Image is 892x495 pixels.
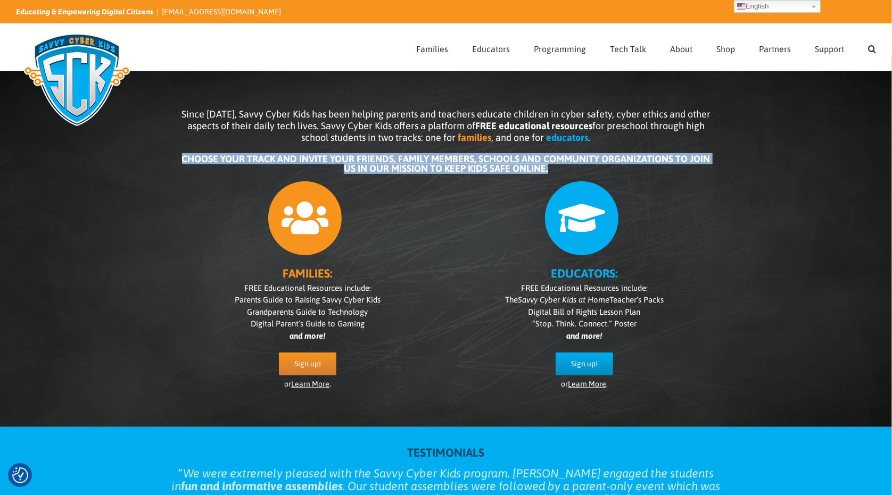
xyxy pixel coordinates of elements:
a: Shop [716,24,735,71]
a: Search [868,24,876,71]
b: CHOOSE YOUR TRACK AND INVITE YOUR FRIENDS, FAMILY MEMBERS, SCHOOLS AND COMMUNITY ORGANIZATIONS TO... [182,153,711,174]
span: Digital Bill of Rights Lesson Plan [528,307,641,316]
img: en [737,2,746,11]
span: Tech Talk [610,45,646,53]
span: The Teacher’s Packs [505,295,664,304]
a: Support [815,24,844,71]
img: Savvy Cyber Kids Logo [16,27,138,133]
span: About [670,45,692,53]
a: Learn More [568,380,606,388]
b: educators [547,132,589,143]
span: Educators [472,45,510,53]
span: Shop [716,45,735,53]
a: Sign up! [279,353,336,375]
span: Sign up! [294,359,321,368]
span: Support [815,45,844,53]
a: Partners [759,24,791,71]
i: and more! [567,331,602,340]
span: Grandparents Guide to Technology [247,307,368,316]
b: families [458,132,492,143]
span: Parents Guide to Raising Savvy Cyber Kids [235,295,381,304]
a: [EMAIL_ADDRESS][DOMAIN_NAME] [162,7,281,16]
img: Revisit consent button [12,467,28,483]
nav: Main Menu [416,24,876,71]
span: . [589,132,591,143]
strong: TESTIMONIALS [408,446,485,459]
a: Sign up! [556,353,613,375]
span: Digital Parent’s Guide to Gaming [251,319,365,328]
span: “Stop. Think. Connect.” Poster [532,319,637,328]
b: EDUCATORS: [551,266,618,280]
span: Partners [759,45,791,53]
span: or . [284,380,331,388]
a: Educators [472,24,510,71]
i: Savvy Cyber Kids at Home [518,295,609,304]
i: Educating & Empowering Digital Citizens [16,7,153,16]
span: FREE Educational Resources include: [244,283,371,292]
a: Families [416,24,448,71]
span: Families [416,45,448,53]
a: About [670,24,692,71]
span: or . [561,380,608,388]
a: Tech Talk [610,24,646,71]
i: and more! [290,331,326,340]
span: FREE Educational Resources include: [521,283,648,292]
span: , and one for [492,132,544,143]
a: Learn More [291,380,329,388]
b: FAMILIES: [283,266,333,280]
span: Since [DATE], Savvy Cyber Kids has been helping parents and teachers educate children in cyber sa... [181,108,711,143]
a: Programming [534,24,586,71]
b: FREE educational resources [475,120,592,131]
span: Sign up! [571,359,598,368]
span: Programming [534,45,586,53]
button: Consent Preferences [12,467,28,483]
strong: fun and informative assemblies [181,479,343,493]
